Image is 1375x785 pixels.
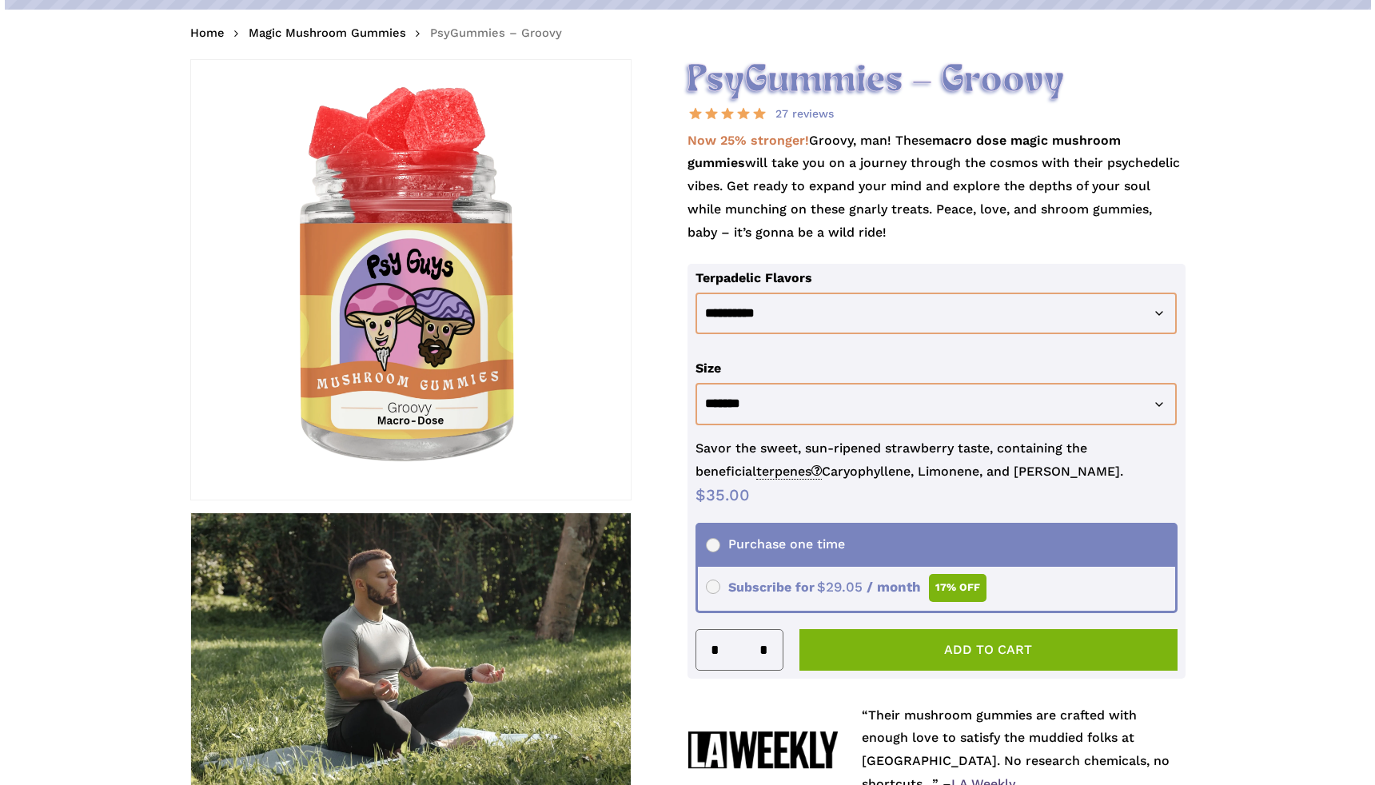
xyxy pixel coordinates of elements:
strong: Now 25% stronger! [687,133,809,148]
bdi: 35.00 [695,485,750,504]
img: La Weekly Logo [687,731,837,769]
a: Magic Mushroom Gummies [249,25,406,41]
span: / month [867,579,921,595]
span: $ [695,485,706,504]
span: $ [817,579,826,595]
p: Savor the sweet, sun-ripened strawberry taste, containing the beneficial Caryophyllene, Limonene,... [695,437,1178,484]
span: terpenes [756,464,822,480]
p: Groovy, man! These will take you on a journey through the cosmos with their psychedelic vibes. Ge... [687,130,1186,264]
label: Terpadelic Flavors [695,270,812,285]
span: 29.05 [817,579,863,595]
span: Purchase one time [706,536,845,552]
button: Add to cart [799,629,1178,671]
a: Home [190,25,225,41]
h2: PsyGummies – Groovy [687,59,1186,103]
span: Subscribe for [706,580,986,595]
label: Size [695,361,721,376]
input: Product quantity [724,630,755,670]
span: PsyGummies – Groovy [430,26,562,40]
